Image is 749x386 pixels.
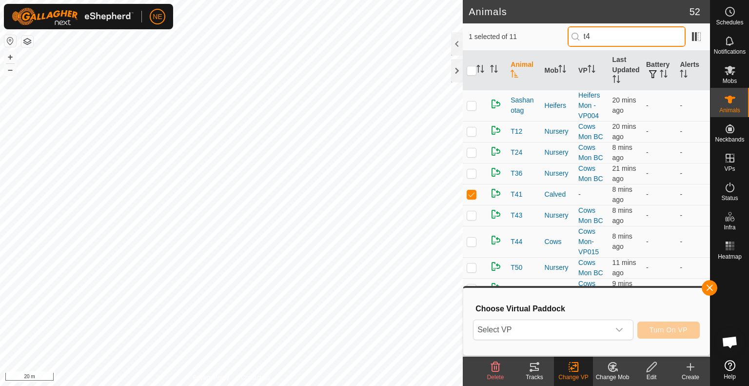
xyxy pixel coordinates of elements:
[715,327,745,357] div: Open chat
[724,224,735,230] span: Infra
[637,322,700,339] button: Turn On VP
[558,66,566,74] p-sorticon: Activate to sort
[612,259,636,277] span: 8 Sept 2025, 6:28 pm
[545,126,571,137] div: Nursery
[723,78,737,84] span: Mobs
[716,20,743,25] span: Schedules
[578,143,603,162] a: Cows Mon BC
[676,205,710,226] td: -
[4,35,16,47] button: Reset Map
[632,373,671,382] div: Edit
[490,124,502,136] img: returning on
[680,71,688,79] p-sorticon: Activate to sort
[676,90,710,121] td: -
[676,121,710,142] td: -
[612,164,636,183] span: 8 Sept 2025, 6:18 pm
[676,51,710,90] th: Alerts
[612,232,632,250] span: 8 Sept 2025, 6:31 pm
[578,122,603,141] a: Cows Mon BC
[612,77,620,84] p-sorticon: Activate to sort
[511,168,522,179] span: T36
[642,184,676,205] td: -
[541,51,574,90] th: Mob
[660,71,668,79] p-sorticon: Activate to sort
[724,374,736,380] span: Help
[515,373,554,382] div: Tracks
[490,98,502,110] img: returning on
[511,210,522,221] span: T43
[642,163,676,184] td: -
[511,263,522,273] span: T50
[612,206,632,224] span: 8 Sept 2025, 6:31 pm
[719,107,740,113] span: Animals
[578,227,599,256] a: Cows Mon-VP015
[715,137,744,142] span: Neckbands
[545,284,571,294] div: Nursery
[718,254,742,260] span: Heatmap
[568,26,686,47] input: Search (S)
[511,147,522,158] span: T24
[642,257,676,278] td: -
[487,374,504,381] span: Delete
[642,205,676,226] td: -
[545,263,571,273] div: Nursery
[511,126,522,137] span: T12
[545,168,571,179] div: Nursery
[490,145,502,157] img: returning on
[710,356,749,384] a: Help
[642,90,676,121] td: -
[676,257,710,278] td: -
[612,96,636,114] span: 8 Sept 2025, 6:19 pm
[490,208,502,220] img: returning on
[714,49,746,55] span: Notifications
[545,189,571,200] div: Calved
[671,373,710,382] div: Create
[578,206,603,224] a: Cows Mon BC
[153,12,162,22] span: NE
[4,64,16,76] button: –
[12,8,134,25] img: Gallagher Logo
[490,187,502,199] img: returning on
[578,280,603,298] a: Cows Mon BC
[473,320,610,340] span: Select VP
[469,6,690,18] h2: Animals
[642,51,676,90] th: Battery
[511,284,522,294] span: T51
[545,237,571,247] div: Cows
[721,195,738,201] span: Status
[490,282,502,293] img: returning on
[676,278,710,299] td: -
[469,32,567,42] span: 1 selected of 11
[574,51,608,90] th: VP
[511,237,522,247] span: T44
[578,164,603,183] a: Cows Mon BC
[21,36,33,47] button: Map Layers
[554,373,593,382] div: Change VP
[476,66,484,74] p-sorticon: Activate to sort
[642,226,676,257] td: -
[578,259,603,277] a: Cows Mon BC
[511,71,518,79] p-sorticon: Activate to sort
[490,261,502,272] img: returning on
[612,143,632,162] span: 8 Sept 2025, 6:31 pm
[612,280,632,298] span: 8 Sept 2025, 6:30 pm
[511,189,522,200] span: T41
[610,320,629,340] div: dropdown trigger
[642,278,676,299] td: -
[609,51,642,90] th: Last Updated
[642,121,676,142] td: -
[545,101,571,111] div: Heifers
[490,66,498,74] p-sorticon: Activate to sort
[4,51,16,63] button: +
[690,4,700,19] span: 52
[241,373,270,382] a: Contact Us
[612,122,636,141] span: 8 Sept 2025, 6:19 pm
[490,166,502,178] img: returning on
[593,373,632,382] div: Change Mob
[193,373,230,382] a: Privacy Policy
[475,304,700,313] h3: Choose Virtual Paddock
[676,184,710,205] td: -
[507,51,540,90] th: Animal
[545,147,571,158] div: Nursery
[676,142,710,163] td: -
